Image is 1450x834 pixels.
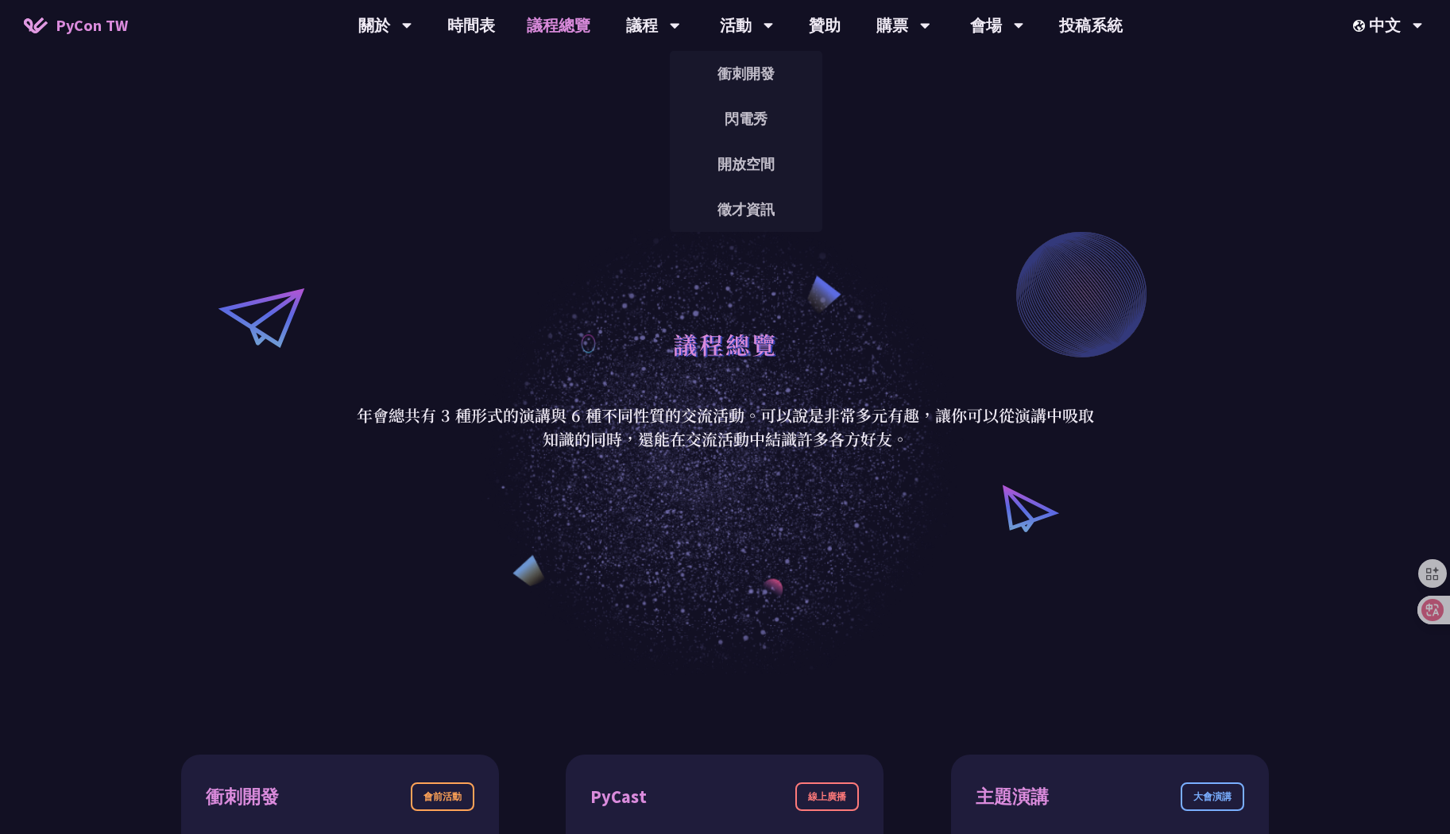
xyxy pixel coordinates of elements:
span: PyCon TW [56,14,128,37]
h1: 議程總覽 [673,320,778,368]
img: Locale Icon [1353,20,1369,32]
img: Home icon of PyCon TW 2025 [24,17,48,33]
div: 衝刺開發 [206,783,279,811]
a: 徵才資訊 [670,191,822,228]
div: PyCast [590,783,647,811]
a: 衝刺開發 [670,55,822,92]
div: 線上廣播 [795,782,859,811]
div: 會前活動 [411,782,474,811]
p: 年會總共有 3 種形式的演講與 6 種不同性質的交流活動。可以說是非常多元有趣，讓你可以從演講中吸取知識的同時，還能在交流活動中結識許多各方好友。 [356,403,1095,451]
a: 開放空間 [670,145,822,183]
div: 主題演講 [976,783,1049,811]
a: PyCon TW [8,6,144,45]
a: 閃電秀 [670,100,822,137]
div: 大會演講 [1181,782,1244,811]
